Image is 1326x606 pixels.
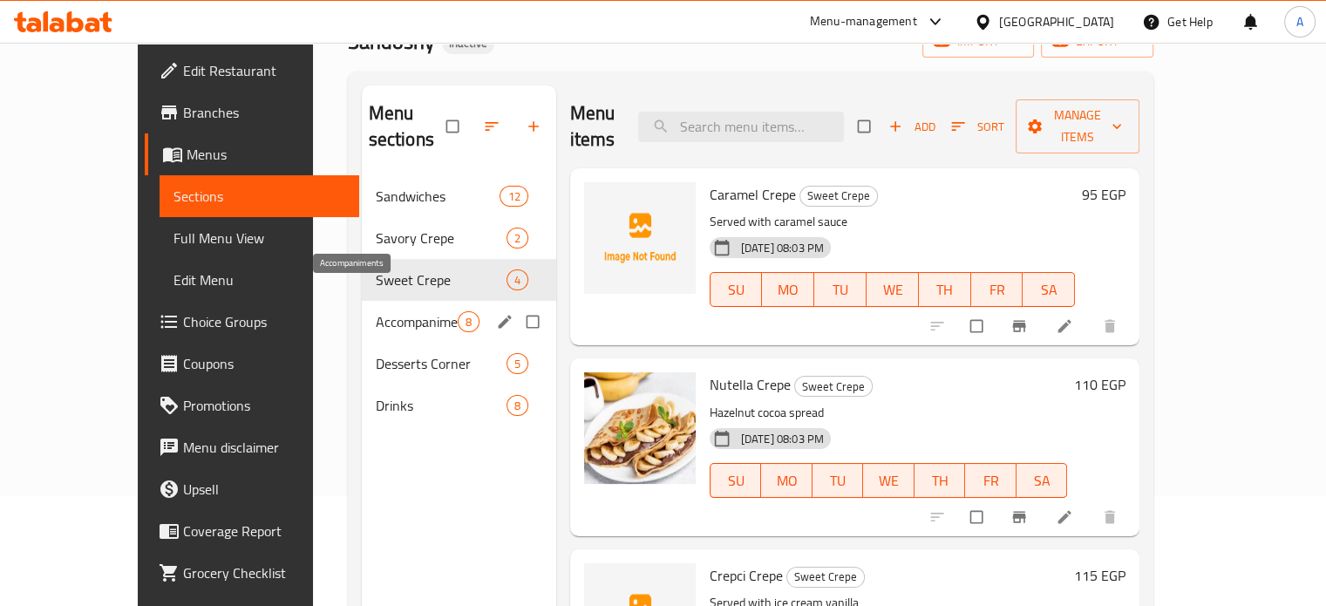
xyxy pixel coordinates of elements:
span: Add [888,117,935,137]
a: Choice Groups [145,301,359,343]
p: Served with caramel sauce [710,211,1076,233]
button: Manage items [1016,99,1139,153]
div: items [507,395,528,416]
button: delete [1091,307,1132,345]
span: TU [821,277,860,303]
span: Sandwiches [376,186,500,207]
span: Upsell [183,479,345,500]
button: Sort [947,113,1009,140]
span: Sweet Crepe [787,567,864,587]
span: export [1055,31,1139,52]
button: TU [813,463,864,498]
span: Menus [187,144,345,165]
img: Nutella Crepe [584,372,696,484]
span: Grocery Checklist [183,562,345,583]
span: TH [926,277,964,303]
span: Full Menu View [173,228,345,249]
span: Sweet Crepe [376,269,507,290]
span: Coverage Report [183,521,345,541]
span: Manage items [1030,105,1125,148]
span: Branches [183,102,345,123]
span: Drinks [376,395,507,416]
h6: 95 EGP [1082,182,1125,207]
span: Caramel Crepe [710,181,796,208]
span: Sort sections [473,107,514,146]
div: Sweet Crepe4 [362,259,556,301]
span: Sections [173,186,345,207]
span: 2 [507,230,527,247]
span: 8 [459,314,479,330]
a: Coverage Report [145,510,359,552]
div: items [458,311,479,332]
button: FR [965,463,1017,498]
button: TH [915,463,966,498]
h6: 110 EGP [1074,372,1125,397]
button: FR [971,272,1023,307]
button: TU [814,272,867,307]
span: Select to update [960,500,996,534]
div: Sandwiches12 [362,175,556,217]
span: SA [1030,277,1068,303]
span: SU [717,277,756,303]
a: Edit Menu [160,259,359,301]
div: Sweet Crepe [794,376,873,397]
span: Promotions [183,395,345,416]
button: MO [761,463,813,498]
span: Nutella Crepe [710,371,791,398]
span: Sweet Crepe [800,186,877,206]
img: Caramel Crepe [584,182,696,294]
span: SU [717,468,754,494]
div: items [507,269,528,290]
h2: Menu items [570,100,618,153]
button: edit [493,310,520,333]
p: Hazelnut cocoa spread [710,402,1068,424]
span: Select to update [960,310,996,343]
span: Edit Restaurant [183,60,345,81]
button: MO [762,272,814,307]
div: items [500,186,527,207]
span: 5 [507,356,527,372]
div: Drinks8 [362,385,556,426]
div: items [507,228,528,249]
a: Edit menu item [1056,508,1077,526]
span: import [936,31,1020,52]
span: MO [768,468,806,494]
a: Upsell [145,468,359,510]
span: 8 [507,398,527,414]
span: Accompaniments [376,311,458,332]
a: Edit Restaurant [145,50,359,92]
h6: 115 EGP [1074,563,1125,588]
input: search [638,112,844,142]
span: Coupons [183,353,345,374]
div: Accompaniments8edit [362,301,556,343]
span: Desserts Corner [376,353,507,374]
span: Sort items [940,113,1016,140]
div: Menu-management [810,11,917,32]
button: TH [919,272,971,307]
span: MO [769,277,807,303]
button: Add section [514,107,556,146]
div: Sweet Crepe [799,186,878,207]
span: Select all sections [436,110,473,143]
span: A [1296,12,1303,31]
span: FR [978,277,1017,303]
button: delete [1091,498,1132,536]
a: Menus [145,133,359,175]
span: Choice Groups [183,311,345,332]
span: Edit Menu [173,269,345,290]
div: Desserts Corner5 [362,343,556,385]
span: SA [1023,468,1061,494]
span: 4 [507,272,527,289]
span: Menu disclaimer [183,437,345,458]
span: FR [972,468,1010,494]
span: Savory Crepe [376,228,507,249]
a: Branches [145,92,359,133]
span: Add item [884,113,940,140]
div: Savory Crepe2 [362,217,556,259]
button: SU [710,272,763,307]
span: [DATE] 08:03 PM [734,240,831,256]
nav: Menu sections [362,168,556,433]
